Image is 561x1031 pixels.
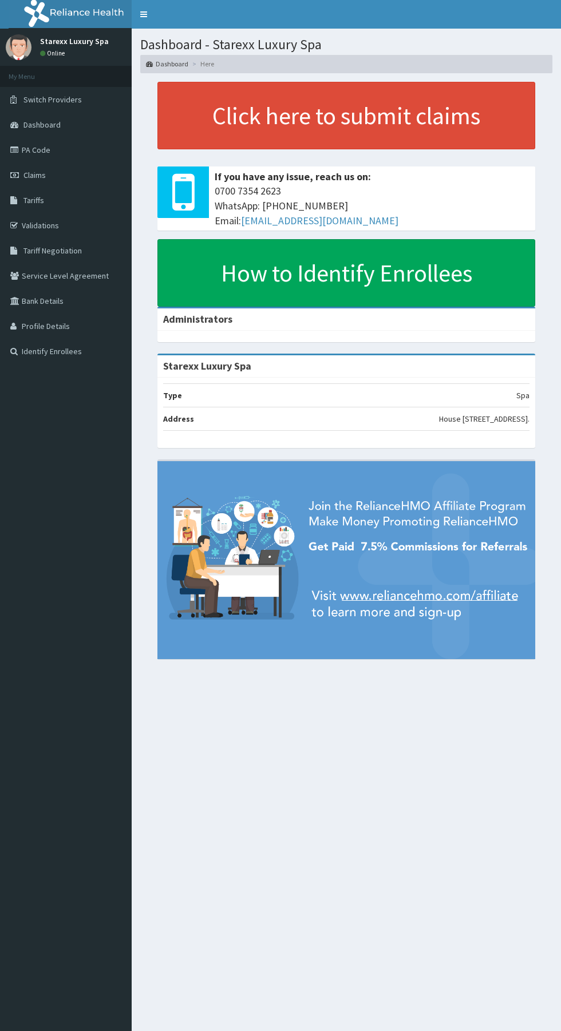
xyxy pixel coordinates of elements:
img: User Image [6,34,31,60]
span: Tariffs [23,195,44,205]
li: Here [189,59,214,69]
span: Switch Providers [23,94,82,105]
h1: Dashboard - Starexx Luxury Spa [140,37,552,52]
a: Online [40,49,68,57]
a: [EMAIL_ADDRESS][DOMAIN_NAME] [241,214,398,227]
b: If you have any issue, reach us on: [215,170,371,183]
a: How to Identify Enrollees [157,239,535,307]
strong: Starexx Luxury Spa [163,359,251,372]
b: Type [163,390,182,400]
p: House [STREET_ADDRESS]. [439,413,530,425]
a: Dashboard [146,59,188,69]
b: Address [163,414,194,424]
span: 0700 7354 2623 WhatsApp: [PHONE_NUMBER] Email: [215,184,530,228]
span: Claims [23,170,46,180]
a: Click here to submit claims [157,82,535,149]
span: Tariff Negotiation [23,245,82,256]
span: Dashboard [23,120,61,130]
p: Starexx Luxury Spa [40,37,109,45]
img: provider-team-banner.png [157,461,535,659]
p: Spa [516,390,530,401]
b: Administrators [163,312,232,326]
